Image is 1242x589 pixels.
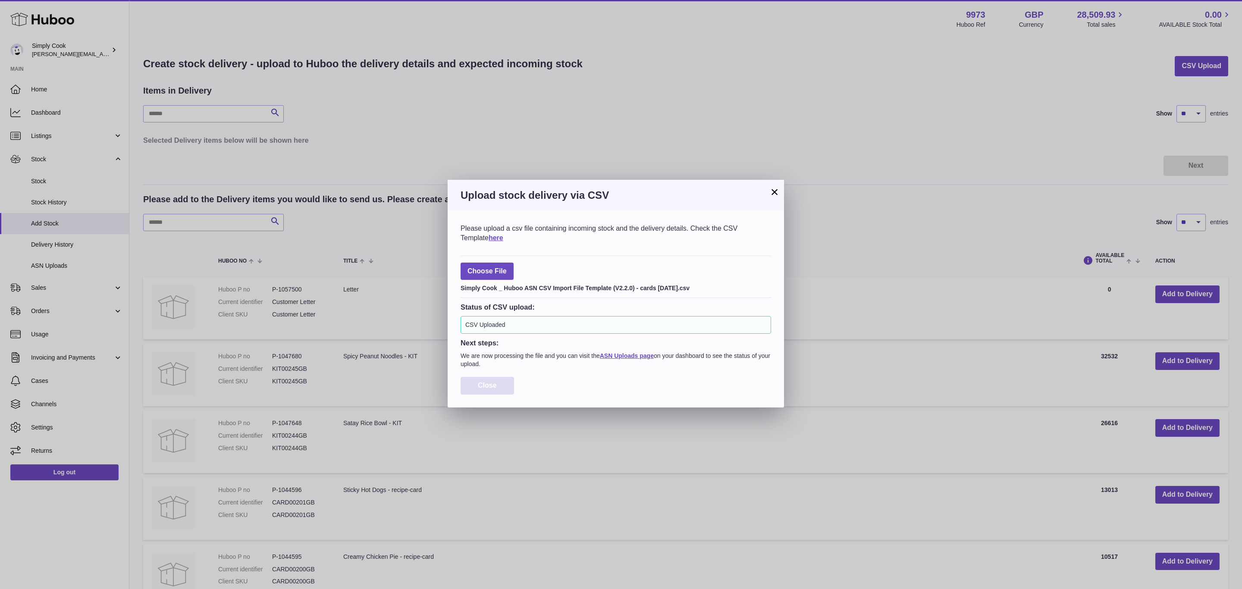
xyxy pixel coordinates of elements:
[461,282,771,292] div: Simply Cook _ Huboo ASN CSV Import File Template (V2.2.0) - cards [DATE].csv
[600,352,654,359] a: ASN Uploads page
[769,187,780,197] button: ×
[461,302,771,312] h3: Status of CSV upload:
[461,224,771,242] div: Please upload a csv file containing incoming stock and the delivery details. Check the CSV Template
[461,316,771,334] div: CSV Uploaded
[461,377,514,395] button: Close
[461,188,771,202] h3: Upload stock delivery via CSV
[461,352,771,368] p: We are now processing the file and you can visit the on your dashboard to see the status of your ...
[478,382,497,389] span: Close
[461,263,514,280] span: Choose File
[461,338,771,348] h3: Next steps:
[489,234,503,241] a: here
